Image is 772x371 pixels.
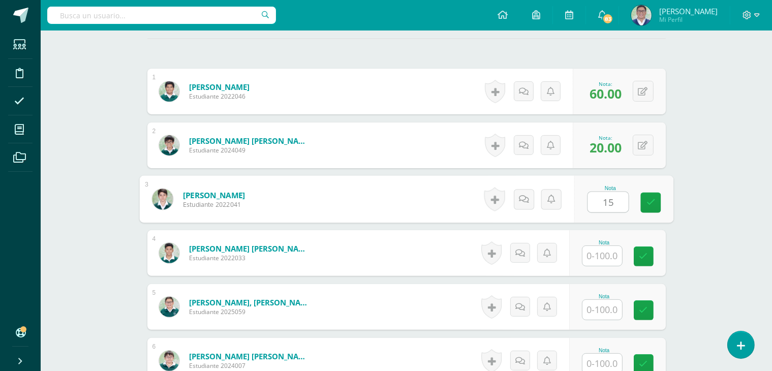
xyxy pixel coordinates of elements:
[159,297,179,317] img: 7cede5d71d43198359e35f16fbe3e5e7.png
[189,82,250,92] a: [PERSON_NAME]
[582,294,627,299] div: Nota
[659,15,718,24] span: Mi Perfil
[590,80,622,87] div: Nota:
[182,190,245,200] a: [PERSON_NAME]
[588,192,628,212] input: 0-100.0
[659,6,718,16] span: [PERSON_NAME]
[582,240,627,245] div: Nota
[159,351,179,371] img: b4d6628e7dd39d5ed5f6a3a160d4326a.png
[189,243,311,254] a: [PERSON_NAME] [PERSON_NAME]
[189,146,311,154] span: Estudiante 2024049
[47,7,276,24] input: Busca un usuario...
[189,297,311,307] a: [PERSON_NAME], [PERSON_NAME]
[159,81,179,102] img: 2682adfb1f1d34465849ad3628fbdeaa.png
[182,200,245,209] span: Estudiante 2022041
[189,307,311,316] span: Estudiante 2025059
[590,85,622,102] span: 60.00
[189,136,311,146] a: [PERSON_NAME] [PERSON_NAME]
[189,351,311,361] a: [PERSON_NAME] [PERSON_NAME]
[189,92,250,101] span: Estudiante 2022046
[582,348,627,353] div: Nota
[582,246,622,266] input: 0-100.0
[590,134,622,141] div: Nota:
[602,13,613,24] span: 83
[189,254,311,262] span: Estudiante 2022033
[587,185,633,191] div: Nota
[159,243,179,263] img: 2c3b9fad524f8cbb660be747a1394260.png
[189,361,311,370] span: Estudiante 2024007
[590,139,622,156] span: 20.00
[582,300,622,320] input: 0-100.0
[159,135,179,156] img: b10c06e140e7d10886187a10cc5376bd.png
[152,189,173,209] img: b6d498a37fa1c61bf10caf9f4d64364f.png
[631,5,652,25] img: 2ab4296ce25518738161d0eb613a9661.png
